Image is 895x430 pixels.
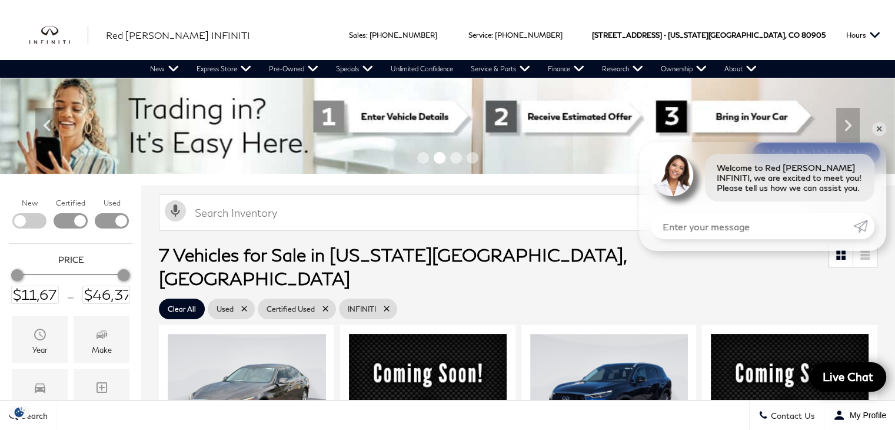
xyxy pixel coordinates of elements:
span: Go to slide 3 [450,152,462,164]
img: Agent profile photo [651,154,693,196]
a: [STREET_ADDRESS] • [US_STATE][GEOGRAPHIC_DATA], CO 80905 [592,31,826,39]
nav: Main Navigation [141,60,766,78]
span: Service [468,31,491,39]
div: Filter by Vehicle Type [9,197,132,243]
section: Click to Open Cookie Consent Modal [6,406,33,418]
h5: Price [15,254,127,265]
input: Enter your message [651,213,853,239]
a: Finance [539,60,593,78]
div: MakeMake [74,316,129,363]
div: Trim [94,399,109,408]
a: Live Chat [810,362,886,392]
img: Opt-Out Icon [6,406,33,418]
input: Maximum [82,286,130,303]
span: Contact Us [768,411,815,421]
span: Model [33,378,47,399]
button: Open user profile menu [824,401,895,430]
a: Pre-Owned [260,60,327,78]
div: TrimTrim [74,369,129,416]
div: Model [28,399,51,408]
span: Used [217,302,234,316]
input: Minimum [11,286,59,303]
span: : [366,31,368,39]
div: Welcome to Red [PERSON_NAME] INFINITI, we are excited to meet you! Please tell us how we can assi... [705,154,874,201]
span: CO [788,10,800,60]
img: INFINITI [29,26,88,45]
div: ModelModel [12,369,68,416]
a: [PHONE_NUMBER] [495,31,563,39]
svg: Click to toggle on voice search [165,200,186,221]
div: Price [11,265,130,303]
span: Red [PERSON_NAME] INFINITI [106,29,250,41]
div: Maximum Price [118,269,129,281]
a: Ownership [652,60,716,78]
span: My Profile [845,411,886,420]
span: Year [33,325,47,346]
div: YearYear [12,316,68,363]
label: Certified [56,197,85,209]
span: Make [95,325,109,346]
span: INFINITI [348,302,376,316]
a: New [141,60,188,78]
span: Go to slide 1 [417,152,429,164]
span: Certified Used [267,302,315,316]
span: [US_STATE][GEOGRAPHIC_DATA], [668,10,787,60]
span: Sales [349,31,366,39]
span: Search [18,411,48,421]
a: Submit [853,213,874,239]
label: Used [104,197,121,209]
a: Unlimited Confidence [382,60,462,78]
a: [PHONE_NUMBER] [370,31,437,39]
a: Research [593,60,652,78]
label: New [22,197,38,209]
a: Service & Parts [462,60,539,78]
div: Year [32,346,48,354]
a: Express Store [188,60,260,78]
span: [STREET_ADDRESS] • [592,10,666,60]
a: Red [PERSON_NAME] INFINITI [106,28,250,42]
a: infiniti [29,26,88,45]
span: Go to slide 2 [434,152,445,164]
div: Make [92,346,112,354]
span: Trim [95,378,109,399]
span: Go to slide 4 [467,152,478,164]
span: 7 Vehicles for Sale in [US_STATE][GEOGRAPHIC_DATA], [GEOGRAPHIC_DATA] [159,244,626,289]
a: Specials [327,60,382,78]
input: Search Inventory [159,194,877,231]
span: Live Chat [817,369,879,384]
button: Open the hours dropdown [840,10,886,60]
span: : [491,31,493,39]
div: Previous [35,108,59,143]
span: 80905 [801,10,826,60]
span: Clear All [168,302,196,316]
div: Next [836,108,860,143]
div: Minimum Price [11,269,23,281]
a: About [716,60,766,78]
